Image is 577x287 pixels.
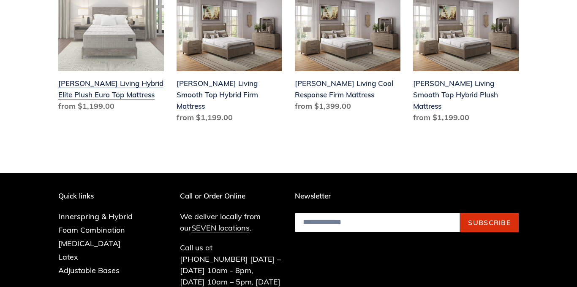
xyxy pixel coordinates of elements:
[460,213,519,232] button: Subscribe
[58,252,78,262] a: Latex
[180,192,283,200] p: Call or Order Online
[58,239,121,248] a: [MEDICAL_DATA]
[58,225,125,235] a: Foam Combination
[180,211,283,233] p: We deliver locally from our .
[295,192,519,200] p: Newsletter
[468,218,511,227] span: Subscribe
[191,223,250,233] a: SEVEN locations
[58,192,145,200] p: Quick links
[58,266,120,275] a: Adjustable Bases
[58,212,133,221] a: Innerspring & Hybrid
[295,213,460,232] input: Email address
